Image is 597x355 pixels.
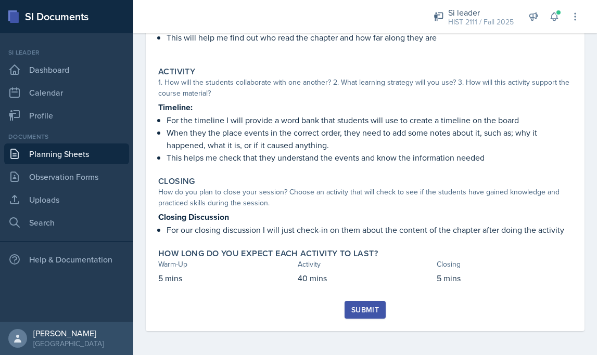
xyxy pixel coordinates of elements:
[4,48,129,57] div: Si leader
[448,6,514,19] div: Si leader
[33,328,104,338] div: [PERSON_NAME]
[448,17,514,28] div: HIST 2111 / Fall 2025
[158,101,193,113] strong: Timeline:
[167,114,572,126] p: For the timeline I will provide a word bank that students will use to create a timeline on the board
[4,189,129,210] a: Uploads
[4,143,129,164] a: Planning Sheets
[158,259,294,270] div: Warm-Up
[298,272,433,284] p: 40 mins
[167,223,572,236] p: For our closing discussion I will just check-in on them about the content of the chapter after do...
[4,212,129,233] a: Search
[167,151,572,164] p: This helps me check that they understand the events and know the information needed
[158,67,195,77] label: Activity
[158,248,378,259] label: How long do you expect each activity to last?
[158,176,195,187] label: Closing
[158,211,229,223] strong: Closing Discussion
[167,126,572,151] p: When they the place events in the correct order, they need to add some notes about it, such as; w...
[4,166,129,187] a: Observation Forms
[4,105,129,126] a: Profile
[33,338,104,349] div: [GEOGRAPHIC_DATA]
[351,306,379,314] div: Submit
[4,249,129,270] div: Help & Documentation
[345,301,386,319] button: Submit
[298,259,433,270] div: Activity
[167,31,572,44] p: This will help me find out who read the chapter and how far along they are
[158,272,294,284] p: 5 mins
[4,59,129,80] a: Dashboard
[4,82,129,103] a: Calendar
[4,132,129,141] div: Documents
[437,272,572,284] p: 5 mins
[158,187,572,208] div: How do you plan to close your session? Choose an activity that will check to see if the students ...
[437,259,572,270] div: Closing
[158,77,572,99] div: 1. How will the students collaborate with one another? 2. What learning strategy will you use? 3....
